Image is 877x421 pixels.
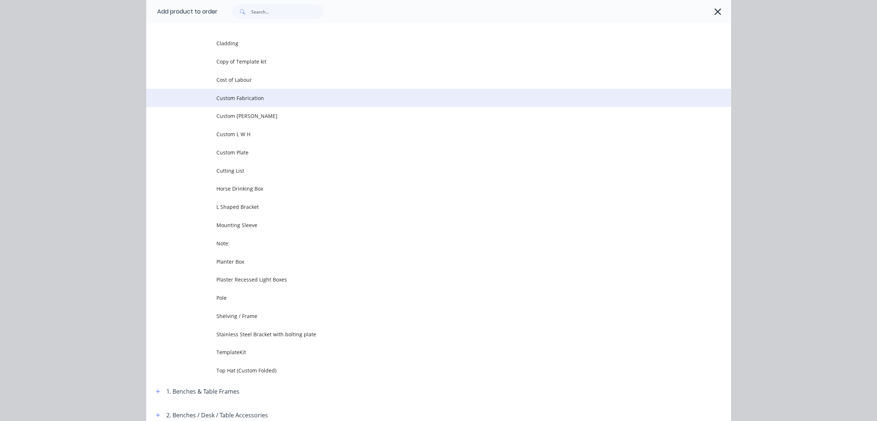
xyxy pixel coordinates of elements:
span: Plaster Recessed Light Boxes [216,276,628,283]
span: L Shaped Bracket [216,203,628,211]
span: Cost of Labour [216,76,628,84]
span: Planter Box [216,258,628,265]
span: Custom Plate [216,149,628,156]
span: Note: [216,240,628,247]
span: Cladding [216,39,628,47]
span: Pole [216,294,628,302]
span: Top Hat (Custom Folded) [216,367,628,374]
span: Mounting Sleeve [216,221,628,229]
span: Custom Fabrication [216,94,628,102]
input: Search... [251,4,324,19]
div: 1. Benches & Table Frames [166,387,239,396]
span: Horse Drinking Box [216,185,628,192]
span: Custom [PERSON_NAME] [216,112,628,120]
span: Custom L W H [216,130,628,138]
span: TemplateKit [216,348,628,356]
span: Copy of Template kit [216,58,628,65]
span: Cutting List [216,167,628,175]
span: Shelving / Frame [216,312,628,320]
div: 2. Benches / Desk / Table Accessories [166,411,268,420]
span: Stainless Steel Bracket with bolting plate [216,330,628,338]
